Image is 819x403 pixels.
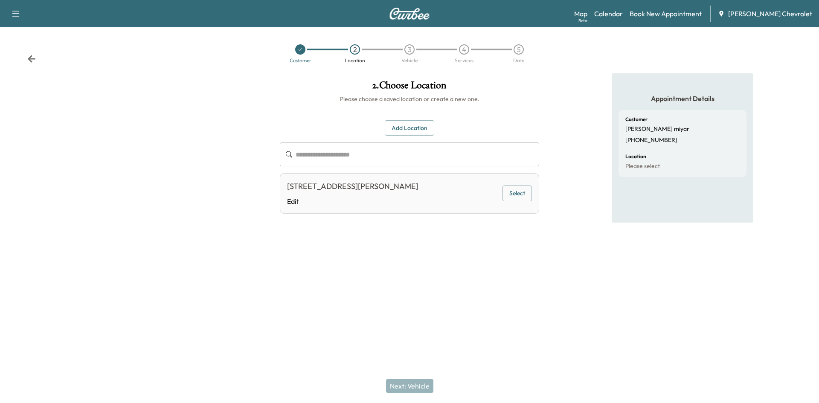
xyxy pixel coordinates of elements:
div: Customer [290,58,311,63]
h6: Customer [625,117,648,122]
div: [STREET_ADDRESS][PERSON_NAME] [287,180,418,192]
p: [PERSON_NAME] miyar [625,125,689,133]
button: Add Location [385,120,434,136]
img: Curbee Logo [389,8,430,20]
h1: 2 . Choose Location [280,80,539,95]
div: Location [345,58,365,63]
h6: Please choose a saved location or create a new one. [280,95,539,103]
div: 3 [404,44,415,55]
p: Please select [625,162,660,170]
div: 5 [514,44,524,55]
div: Back [27,55,36,63]
h6: Location [625,154,646,159]
p: [PHONE_NUMBER] [625,136,677,144]
div: Vehicle [401,58,418,63]
div: 2 [350,44,360,55]
a: Book New Appointment [630,9,702,19]
button: Select [502,186,532,201]
div: Services [455,58,473,63]
a: Edit [287,196,418,206]
div: 4 [459,44,469,55]
a: Calendar [594,9,623,19]
h5: Appointment Details [619,94,746,103]
div: Date [513,58,524,63]
a: MapBeta [574,9,587,19]
span: [PERSON_NAME] Chevrolet [728,9,812,19]
div: Beta [578,17,587,24]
